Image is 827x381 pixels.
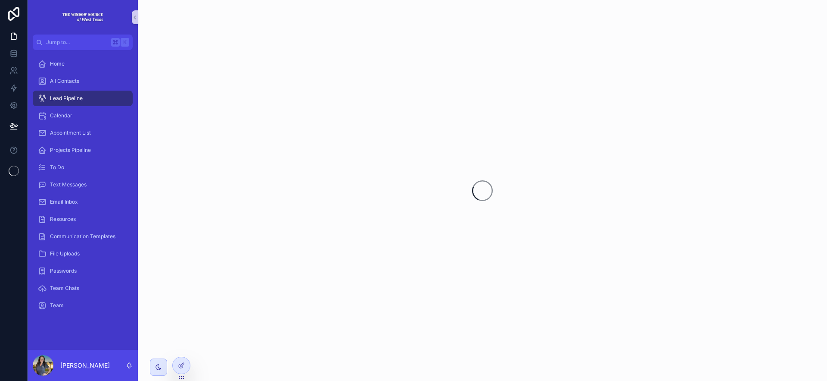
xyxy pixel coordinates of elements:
[33,73,133,89] a: All Contacts
[33,263,133,279] a: Passwords
[33,211,133,227] a: Resources
[60,361,110,370] p: [PERSON_NAME]
[33,35,133,50] button: Jump to...K
[121,39,128,46] span: K
[50,181,87,188] span: Text Messages
[33,108,133,123] a: Calendar
[50,268,77,274] span: Passwords
[33,177,133,192] a: Text Messages
[33,298,133,313] a: Team
[33,194,133,210] a: Email Inbox
[50,198,78,205] span: Email Inbox
[50,250,80,257] span: File Uploads
[33,160,133,175] a: To Do
[33,56,133,72] a: Home
[33,142,133,158] a: Projects Pipeline
[33,229,133,244] a: Communication Templates
[50,233,115,240] span: Communication Templates
[50,112,72,119] span: Calendar
[33,125,133,141] a: Appointment List
[50,129,91,136] span: Appointment List
[33,280,133,296] a: Team Chats
[50,216,76,223] span: Resources
[33,246,133,261] a: File Uploads
[33,91,133,106] a: Lead Pipeline
[50,95,83,102] span: Lead Pipeline
[50,285,79,292] span: Team Chats
[50,164,64,171] span: To Do
[50,78,79,85] span: All Contacts
[46,39,108,46] span: Jump to...
[50,60,65,67] span: Home
[50,147,91,154] span: Projects Pipeline
[62,10,103,24] img: App logo
[28,50,138,324] div: scrollable content
[50,302,64,309] span: Team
